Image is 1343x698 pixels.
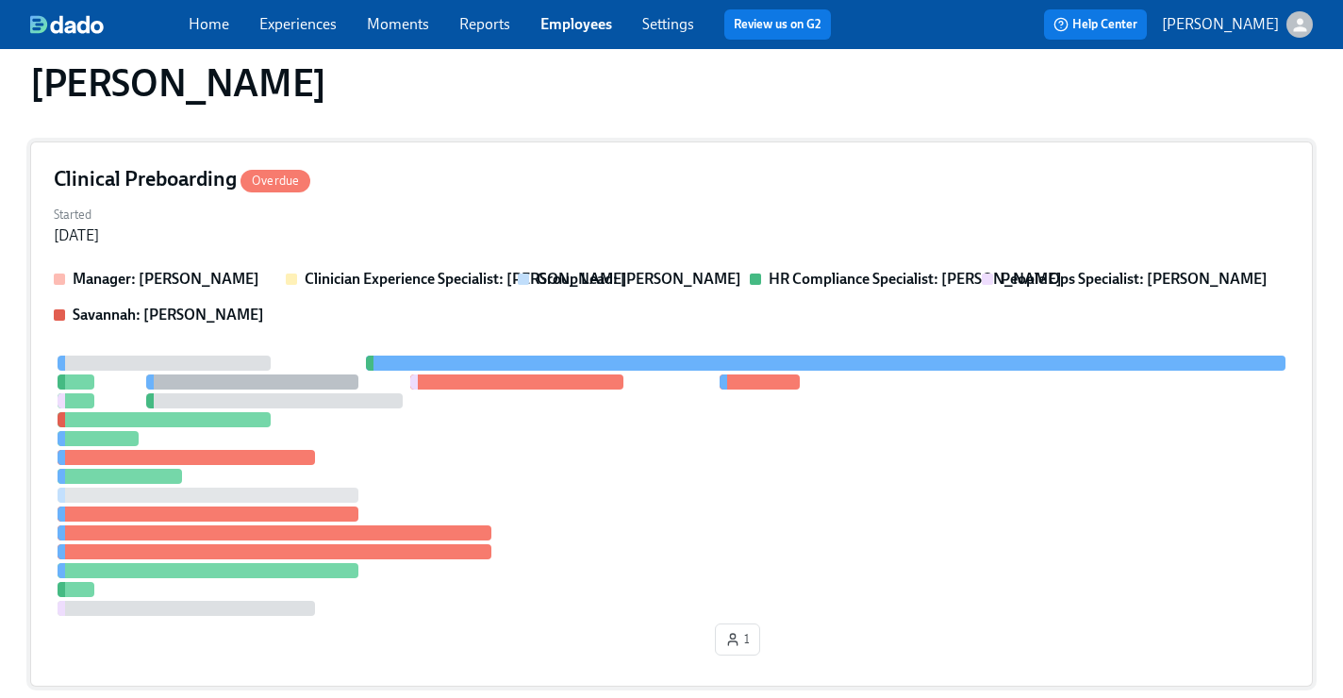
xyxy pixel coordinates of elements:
a: Settings [642,15,694,33]
a: Moments [367,15,429,33]
button: [PERSON_NAME] [1162,11,1313,38]
a: Reports [459,15,510,33]
a: Review us on G2 [734,15,821,34]
button: Help Center [1044,9,1147,40]
span: Help Center [1053,15,1137,34]
strong: Clinician Experience Specialist: [PERSON_NAME] [305,270,627,288]
a: dado [30,15,189,34]
p: [PERSON_NAME] [1162,14,1279,35]
a: Employees [540,15,612,33]
div: [DATE] [54,225,99,246]
span: Overdue [240,174,310,188]
img: dado [30,15,104,34]
a: Home [189,15,229,33]
h4: Clinical Preboarding [54,165,310,193]
a: Experiences [259,15,337,33]
strong: Manager: [PERSON_NAME] [73,270,259,288]
span: 1 [725,630,750,649]
button: Review us on G2 [724,9,831,40]
h1: [PERSON_NAME] [30,60,326,106]
strong: Group Lead: [PERSON_NAME] [537,270,741,288]
strong: HR Compliance Specialist: [PERSON_NAME] [769,270,1062,288]
button: 1 [715,623,760,656]
strong: Savannah: [PERSON_NAME] [73,306,264,324]
label: Started [54,205,99,225]
strong: People Ops Specialist: [PERSON_NAME] [1001,270,1268,288]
